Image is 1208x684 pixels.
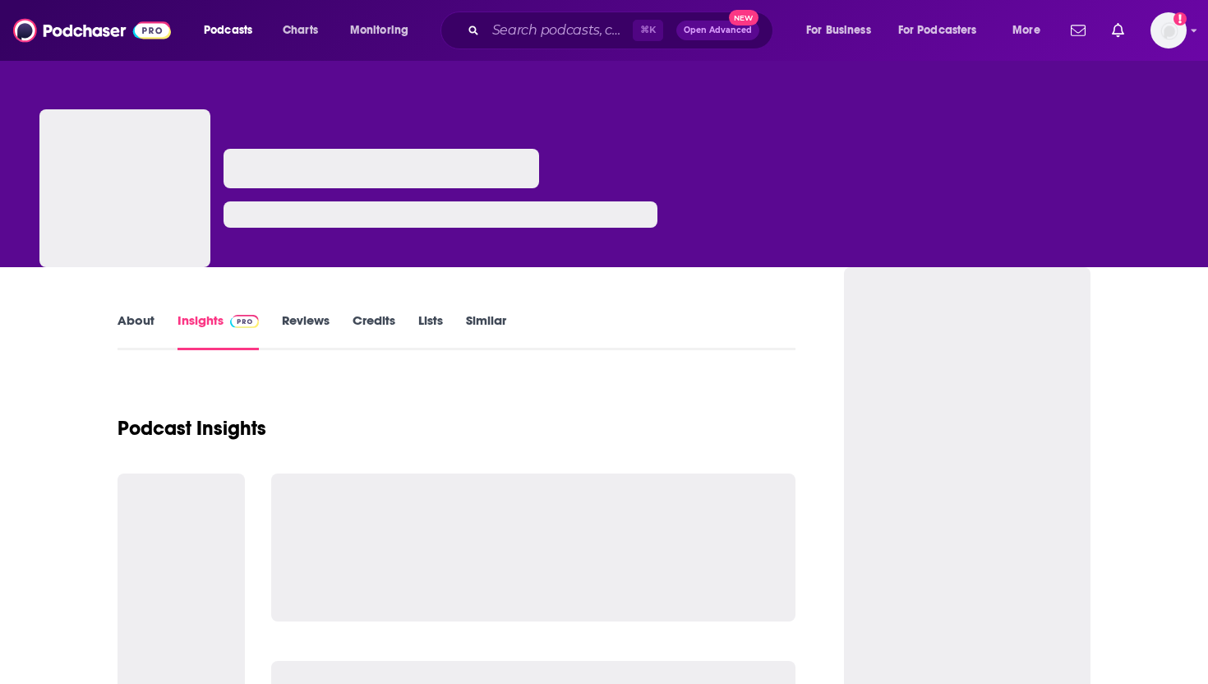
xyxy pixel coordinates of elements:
a: Lists [418,312,443,350]
button: open menu [1001,17,1061,44]
span: Charts [283,19,318,42]
span: For Business [806,19,871,42]
span: Monitoring [350,19,408,42]
img: Podchaser - Follow, Share and Rate Podcasts [13,15,171,46]
span: New [729,10,758,25]
button: open menu [795,17,892,44]
input: Search podcasts, credits, & more... [486,17,633,44]
img: User Profile [1150,12,1187,49]
button: open menu [888,17,1001,44]
button: open menu [339,17,430,44]
span: ⌘ K [633,20,663,41]
span: Podcasts [204,19,252,42]
span: Logged in as SolComms [1150,12,1187,49]
h1: Podcast Insights [118,416,266,441]
button: Open AdvancedNew [676,21,759,40]
a: InsightsPodchaser Pro [178,312,259,350]
svg: Add a profile image [1173,12,1187,25]
button: Show profile menu [1150,12,1187,49]
span: More [1012,19,1040,42]
a: Similar [466,312,506,350]
a: Show notifications dropdown [1105,16,1131,44]
img: Podchaser Pro [230,315,259,328]
a: About [118,312,154,350]
a: Show notifications dropdown [1064,16,1092,44]
a: Charts [272,17,328,44]
div: Search podcasts, credits, & more... [456,12,789,49]
button: open menu [192,17,274,44]
span: Open Advanced [684,26,752,35]
a: Reviews [282,312,330,350]
a: Credits [353,312,395,350]
span: For Podcasters [898,19,977,42]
